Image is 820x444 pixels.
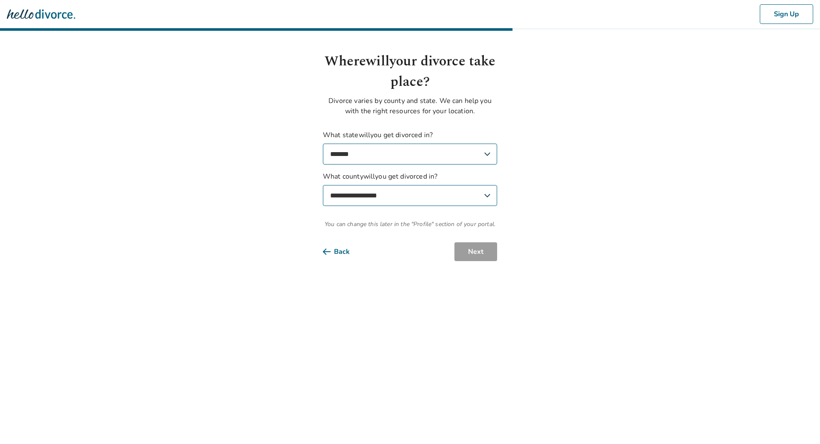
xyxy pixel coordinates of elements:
[323,171,497,206] label: What county will you get divorced in?
[7,6,75,23] img: Hello Divorce Logo
[323,220,497,229] span: You can change this later in the "Profile" section of your portal.
[323,130,497,165] label: What state will you get divorced in?
[323,96,497,116] p: Divorce varies by county and state. We can help you with the right resources for your location.
[454,242,497,261] button: Next
[323,144,497,165] select: What statewillyou get divorced in?
[323,185,497,206] select: What countywillyou get divorced in?
[323,51,497,92] h1: Where will your divorce take place?
[777,403,820,444] iframe: Chat Widget
[323,242,363,261] button: Back
[760,4,813,24] button: Sign Up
